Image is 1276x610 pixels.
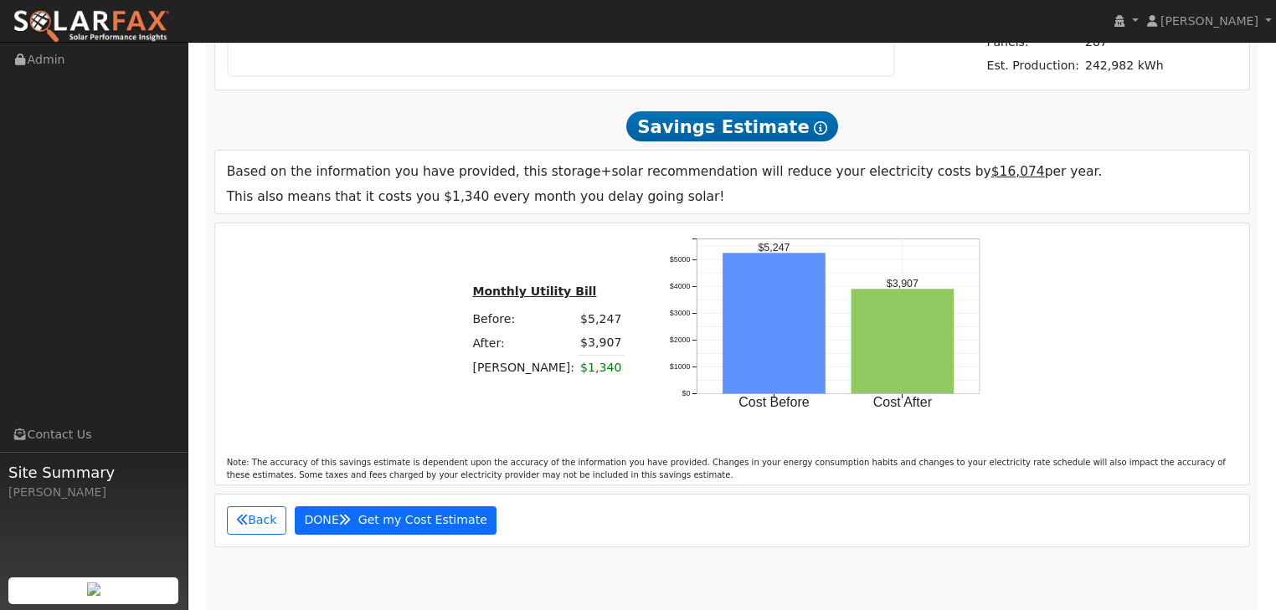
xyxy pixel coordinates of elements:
[670,309,691,317] text: $3000
[227,456,1238,481] p: Note: The accuracy of this savings estimate is dependent upon the accuracy of the information you...
[852,289,954,393] rect: onclick=""
[1160,14,1258,28] span: [PERSON_NAME]
[578,356,625,389] td: $1,340
[814,121,827,135] i: Show Help
[8,484,179,501] div: [PERSON_NAME]
[670,362,691,371] text: $1000
[984,54,1082,77] td: Est. Production:
[723,253,826,393] rect: onclick=""
[470,331,578,356] td: After:
[295,506,497,535] button: DONE Get my Cost Estimate
[8,461,179,484] span: Site Summary
[1082,54,1166,77] td: 242,982 kWh
[358,513,487,526] span: Get my Cost Estimate
[738,395,810,409] text: Cost Before
[670,255,691,264] text: $5000
[13,9,170,44] img: SolarFax
[626,111,839,141] span: Savings Estimate
[578,308,625,331] td: $5,247
[227,187,1238,207] p: This also means that it costs you $1,340 every month you delay going solar!
[227,506,286,535] button: Back
[873,395,933,409] text: Cost After
[682,389,691,397] text: $0
[87,582,100,596] img: retrieve
[887,277,918,289] text: $3,907
[578,331,625,356] td: $3,907
[670,282,691,290] text: $4000
[472,284,596,298] u: Monthly Utility Bill
[470,308,578,331] td: Before:
[759,241,790,253] text: $5,247
[470,356,578,389] td: [PERSON_NAME]:
[227,162,1238,182] p: Based on the information you have provided, this storage+solar recommendation will reduce your el...
[991,164,1045,179] u: $16,074
[670,336,691,344] text: $2000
